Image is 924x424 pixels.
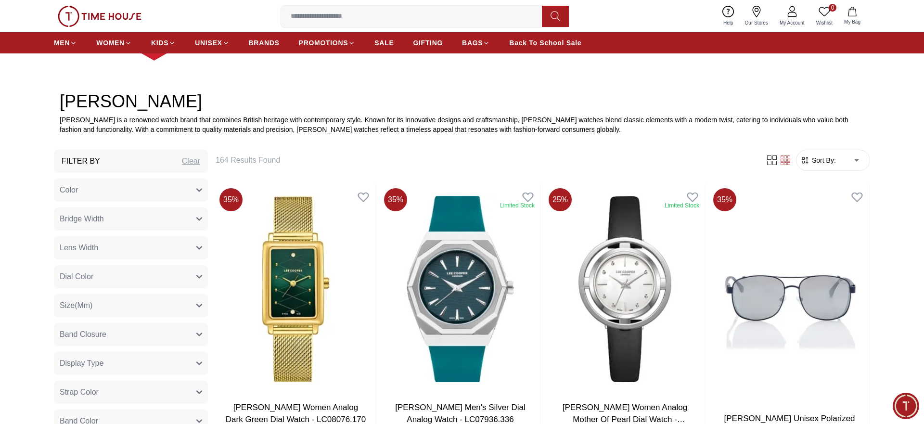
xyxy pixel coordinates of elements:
[800,155,836,165] button: Sort By:
[54,323,208,346] button: Band Closure
[810,4,838,28] a: 0Wishlist
[54,207,208,231] button: Bridge Width
[509,38,581,48] span: Back To School Sale
[413,38,443,48] span: GIFTING
[380,184,540,394] img: Lee Cooper Men's Silver Dial Analog Watch - LC07936.336
[120,282,164,290] span: Conversation
[13,13,32,32] img: Company logo
[54,179,208,202] button: Color
[462,38,483,48] span: BAGS
[54,294,208,317] button: Size(Mm)
[45,206,164,219] span: Chat with us now
[54,236,208,259] button: Lens Width
[151,38,168,48] span: KIDS
[60,115,864,134] p: [PERSON_NAME] is a renowned watch brand that combines British heritage with contemporary style. K...
[545,184,705,394] img: LEE COOPER Women Analog Mother Of Pearl Dial Watch - LC08034.321
[384,188,407,211] span: 35 %
[60,184,78,196] span: Color
[38,282,58,290] span: Home
[374,38,394,48] span: SALE
[60,300,92,311] span: Size(Mm)
[96,38,125,48] span: WOMEN
[249,38,280,48] span: BRANDS
[249,34,280,51] a: BRANDS
[182,155,200,167] div: Clear
[509,34,581,51] a: Back To School Sale
[54,34,77,51] a: MEN
[60,271,93,283] span: Dial Color
[195,34,229,51] a: UNISEX
[58,6,141,27] img: ...
[462,34,490,51] a: BAGS
[195,38,222,48] span: UNISEX
[829,4,836,12] span: 0
[96,34,132,51] a: WOMEN
[713,188,736,211] span: 35 %
[718,4,739,28] a: Help
[60,213,104,225] span: Bridge Width
[500,202,535,209] div: Limited Stock
[54,352,208,375] button: Display Type
[299,34,356,51] a: PROMOTIONS
[665,202,699,209] div: Limited Stock
[12,161,180,181] div: Find your dream watch—experts ready to assist!
[54,38,70,48] span: MEN
[776,19,808,26] span: My Account
[95,261,189,293] div: Conversation
[60,358,103,369] span: Display Type
[62,155,100,167] h3: Filter By
[60,386,99,398] span: Strap Color
[299,38,348,48] span: PROMOTIONS
[840,18,864,26] span: My Bag
[893,393,919,419] div: Chat Widget
[60,242,98,254] span: Lens Width
[216,154,754,166] h6: 164 Results Found
[3,261,93,293] div: Home
[54,381,208,404] button: Strap Color
[413,34,443,51] a: GIFTING
[60,92,864,111] h2: [PERSON_NAME]
[741,19,772,26] span: Our Stores
[709,184,870,405] img: LEE COOPER Unisex Polarized Sunglasses Matte Dark Blue Mirror Lens - LC1209C03
[838,5,866,27] button: My Bag
[219,188,243,211] span: 35 %
[739,4,774,28] a: Our Stores
[374,34,394,51] a: SALE
[12,193,180,232] div: Chat with us now
[812,19,836,26] span: Wishlist
[549,188,572,211] span: 25 %
[54,265,208,288] button: Dial Color
[719,19,737,26] span: Help
[151,34,176,51] a: KIDS
[216,184,376,394] img: LEE COOPER Women Analog Dark Green Dial Watch - LC08076.170
[810,155,836,165] span: Sort By:
[60,329,106,340] span: Band Closure
[12,120,180,156] div: Timehousecompany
